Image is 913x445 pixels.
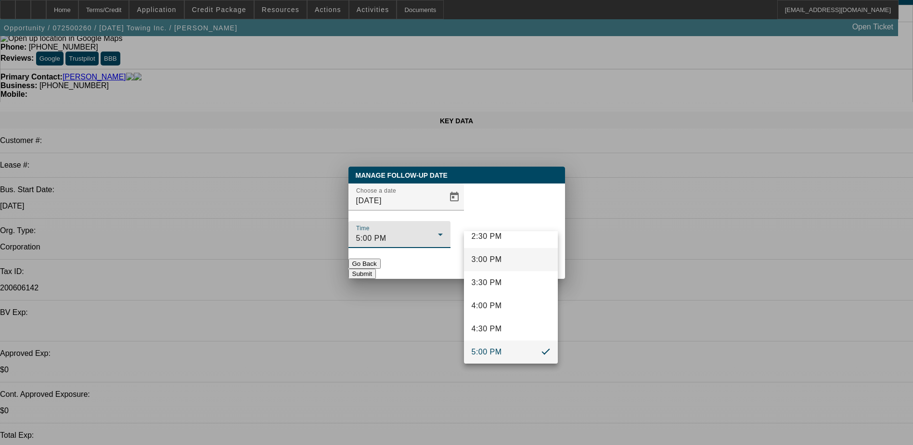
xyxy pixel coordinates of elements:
[472,231,502,242] span: 2:30 PM
[472,323,502,335] span: 4:30 PM
[472,300,502,312] span: 4:00 PM
[472,254,502,265] span: 3:00 PM
[472,277,502,288] span: 3:30 PM
[472,346,502,358] span: 5:00 PM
